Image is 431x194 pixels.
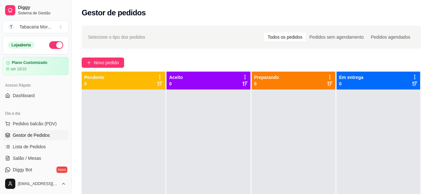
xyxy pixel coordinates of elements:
p: Preparando [254,74,279,81]
button: Alterar Status [49,41,63,49]
a: Plano Customizadoaté 18/10 [3,57,69,75]
p: 0 [169,81,183,87]
div: Tabacaria Mor ... [19,24,51,30]
div: Loja aberta [8,42,34,49]
a: Lista de Pedidos [3,142,69,152]
span: Gestor de Pedidos [13,132,50,138]
span: Pedidos balcão (PDV) [13,120,57,127]
span: Dashboard [13,92,35,99]
button: Pedidos balcão (PDV) [3,119,69,129]
a: Dashboard [3,90,69,101]
span: Selecione o tipo dos pedidos [88,34,145,41]
a: Diggy Botnovo [3,165,69,175]
span: Novo pedido [94,59,119,66]
div: Pedidos sem agendamento [306,33,367,42]
span: Diggy [18,5,66,11]
p: 0 [254,81,279,87]
button: Novo pedido [82,58,124,68]
div: Acesso Rápido [3,80,69,90]
a: Gestor de Pedidos [3,130,69,140]
span: Lista de Pedidos [13,144,46,150]
button: [EMAIL_ADDRESS][DOMAIN_NAME] [3,176,69,191]
p: Aceito [169,74,183,81]
span: plus [87,60,91,65]
div: Dia a dia [3,108,69,119]
p: 0 [339,81,363,87]
span: Diggy Bot [13,167,32,173]
span: Sistema de Gestão [18,11,66,16]
span: Salão / Mesas [13,155,41,161]
article: até 18/10 [11,66,26,72]
span: T [8,24,14,30]
a: DiggySistema de Gestão [3,3,69,18]
p: 0 [84,81,104,87]
p: Pendente [84,74,104,81]
button: Select a team [3,20,69,33]
div: Pedidos agendados [367,33,414,42]
a: Salão / Mesas [3,153,69,163]
div: Todos os pedidos [264,33,306,42]
article: Plano Customizado [12,60,47,65]
span: [EMAIL_ADDRESS][DOMAIN_NAME] [18,181,58,186]
h2: Gestor de pedidos [82,8,146,18]
p: Em entrega [339,74,363,81]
